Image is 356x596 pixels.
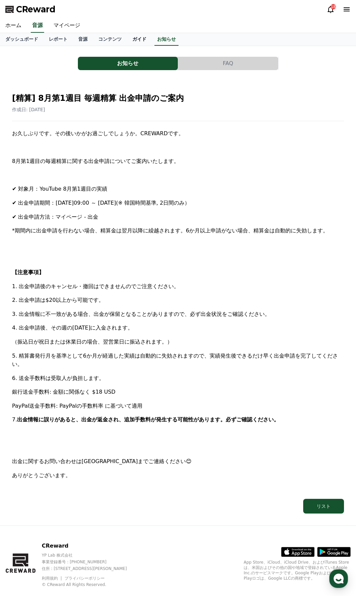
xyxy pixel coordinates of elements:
span: ✔ 出金申請方法：マイページ - 出金 [12,214,98,220]
a: 音源 [31,19,44,33]
span: 2. 出金申請は$20以上から可能です。 [12,297,104,303]
span: 3. 出金情報に不一致がある場合、出金が保留となることがありますので、必ず出金状況をご確認ください。 [12,311,270,317]
span: *期間内に出金申請を行わない場合、精算金は翌月以降に繰越されます。6か月以上申請がない場合、精算金は自動的に失効します。 [12,227,328,234]
strong: 【注意事項】 [12,269,44,275]
span: 5. 精算書発行月を基準として6か月が経過した実績は自動的に失効されますので、実績発生後できるだけ早く出金申請を完了してください。 [12,353,338,368]
span: 出金に関するお問い合わせは[GEOGRAPHIC_DATA]までご連絡ください😊 [12,458,192,464]
p: 事業登録番号 : [PHONE_NUMBER] [42,559,138,565]
span: 1. 出金申請後のキャンセル・撤回はできませんのでご注意ください。 [12,283,179,289]
h2: [精算] 8月第1週目 毎週精算 出金申請のご案内 [12,93,344,104]
span: お久しぶりです。その後いかがお過ごしでしょうか。CREWARDです。 [12,130,184,137]
span: 銀行送金手数料: 金額に関係なく $18 USD [12,389,115,395]
a: CReward [5,4,55,15]
strong: 出金情報に誤りがあると、出金が返金され、追加手数料が発生する可能性があります。必ずご確認ください。 [17,416,279,423]
span: Home [17,222,29,227]
p: © CReward All Rights Reserved. [42,582,138,587]
span: PayPal送金手数料: PayPalの手数料率 に基づいて適用 [12,403,142,409]
span: 6. 送金手数料は受取人が負担します。 [12,375,104,381]
button: FAQ [178,57,278,70]
span: ありがとうございます。 [12,472,71,478]
a: Home [2,212,44,228]
a: Settings [86,212,128,228]
a: 音源 [73,33,93,46]
button: お知らせ [78,57,178,70]
span: Settings [99,222,115,227]
a: 18 [327,5,335,13]
a: ガイド [127,33,152,46]
a: お知らせ [154,33,179,46]
a: レポート [43,33,73,46]
a: Messages [44,212,86,228]
span: ✔ 対象月：YouTube 8月第1週目の実績 [12,186,107,192]
p: App Store、iCloud、iCloud Drive、およびiTunes Storeは、米国およびその他の国や地域で登録されているApple Inc.のサービスマークです。Google P... [244,560,351,581]
span: CReward [16,4,55,15]
span: 8月第1週目の毎週精算に関する出金申請についてご案内いたします。 [12,158,179,164]
span: 7. [12,416,17,423]
a: マイページ [48,19,86,33]
a: コンテンツ [93,33,127,46]
span: ✔ 出金申請期間：[DATE]09:00 ～ [DATE](※ 韓国時間基準, 2日間のみ） [12,200,190,206]
a: 利用規約 [42,576,63,581]
p: CReward [42,542,138,550]
button: リスト [303,499,344,514]
div: 18 [331,4,336,9]
span: 作成日: [DATE] [12,107,45,112]
a: リスト [12,499,344,514]
span: （振込日が祝日または休業日の場合、翌営業日に振込されます。） [12,339,172,345]
span: 4. 出金申請後、その週の[DATE]に入金されます。 [12,325,133,331]
p: YP Lab 株式会社 [42,553,138,558]
span: Messages [55,222,75,227]
a: プライバシーポリシー [65,576,105,581]
p: 住所 : [STREET_ADDRESS][PERSON_NAME] [42,566,138,571]
div: リスト [317,503,331,510]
